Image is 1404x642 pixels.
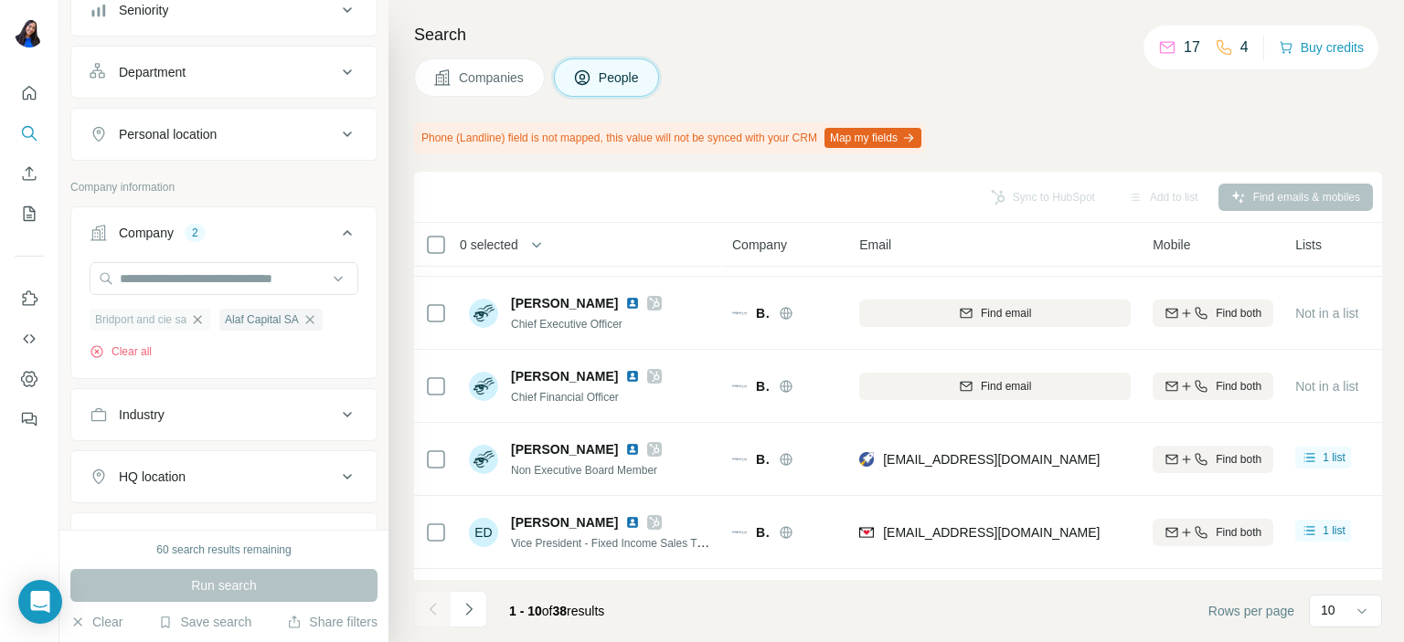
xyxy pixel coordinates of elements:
span: Find both [1216,451,1261,468]
button: My lists [15,197,44,230]
p: 17 [1184,37,1200,58]
button: Quick start [15,77,44,110]
img: Logo of Bridport and cie sa [732,379,747,394]
button: Find email [859,300,1131,327]
span: Bridport and cie sa [756,377,770,395]
span: Not in a list [1295,379,1358,394]
span: Non Executive Board Member [511,464,657,477]
span: Bridport and cie sa [756,304,770,322]
div: HQ location [119,468,186,486]
button: Industry [71,393,377,437]
button: Find both [1153,300,1273,327]
img: provider rocketreach logo [859,450,874,468]
span: 1 list [1323,449,1345,466]
button: Use Surfe API [15,322,44,355]
span: Companies [459,68,526,87]
div: 60 search results remaining [156,542,291,558]
img: LinkedIn logo [625,442,640,457]
span: Mobile [1153,236,1190,254]
span: Bridport and cie sa [95,311,186,328]
button: Dashboard [15,363,44,395]
button: Feedback [15,403,44,436]
span: People [599,68,641,87]
div: Open Intercom Messenger [18,580,62,624]
span: Email [859,236,891,254]
span: Bridport and cie sa [756,450,770,468]
span: Rows per page [1208,602,1294,620]
img: Logo of Bridport and cie sa [732,306,747,321]
img: Avatar [469,372,498,401]
div: ED [469,518,498,547]
span: [EMAIL_ADDRESS][DOMAIN_NAME] [883,452,1100,467]
span: [PERSON_NAME] [511,440,618,458]
button: HQ location [71,455,377,499]
span: 1 - 10 [509,604,542,618]
img: provider findymail logo [859,523,874,542]
button: Find both [1153,373,1273,400]
button: Search [15,117,44,150]
span: [PERSON_NAME] [511,367,618,385]
span: Chief Financial Officer [511,391,619,404]
button: Share filters [287,613,378,631]
button: Navigate to next page [451,591,487,627]
div: Company [119,224,174,242]
span: Find both [1216,378,1261,395]
span: Not in a list [1295,306,1358,321]
img: Avatar [469,445,498,474]
span: 38 [553,604,568,618]
span: Bridport and cie sa [756,523,770,542]
span: Lists [1295,236,1322,254]
button: Clear all [90,343,152,360]
span: Find both [1216,524,1261,541]
button: Map my fields [824,128,921,148]
p: 4 [1240,37,1249,58]
span: Find email [981,305,1031,321]
button: Find both [1153,446,1273,473]
span: of [542,604,553,618]
button: Department [71,50,377,94]
h4: Search [414,22,1382,47]
button: Use Surfe on LinkedIn [15,282,44,315]
button: Find email [859,373,1131,400]
button: Clear [70,613,122,631]
button: Buy credits [1279,35,1364,60]
div: Personal location [119,125,217,143]
img: LinkedIn logo [625,296,640,310]
img: Logo of Bridport and cie sa [732,525,747,540]
span: Alaf Capital SA [225,311,299,328]
div: Industry [119,405,165,424]
img: LinkedIn logo [625,515,640,530]
span: Vice President - Fixed Income Sales Trader [511,535,722,550]
img: LinkedIn logo [625,369,640,384]
span: 1 list [1323,522,1345,539]
p: 10 [1321,601,1335,619]
span: results [509,604,604,618]
img: Logo of Bridport and cie sa [732,452,747,467]
div: Department [119,63,186,81]
button: Save search [158,613,251,631]
span: Find email [981,378,1031,395]
button: Annual revenue ($) [71,517,377,561]
div: Seniority [119,1,168,19]
button: Enrich CSV [15,157,44,190]
img: Avatar [469,299,498,328]
div: 2 [185,225,206,241]
p: Company information [70,179,378,195]
span: Find both [1216,305,1261,321]
span: [PERSON_NAME] [511,513,618,531]
button: Personal location [71,112,377,156]
span: Chief Executive Officer [511,318,622,331]
span: [PERSON_NAME] [511,294,618,312]
img: Avatar [15,18,44,47]
div: Phone (Landline) field is not mapped, this value will not be synced with your CRM [414,122,925,153]
button: Company2 [71,211,377,262]
span: Company [732,236,787,254]
button: Find both [1153,519,1273,546]
span: 0 selected [460,236,518,254]
span: [EMAIL_ADDRESS][DOMAIN_NAME] [883,525,1100,540]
